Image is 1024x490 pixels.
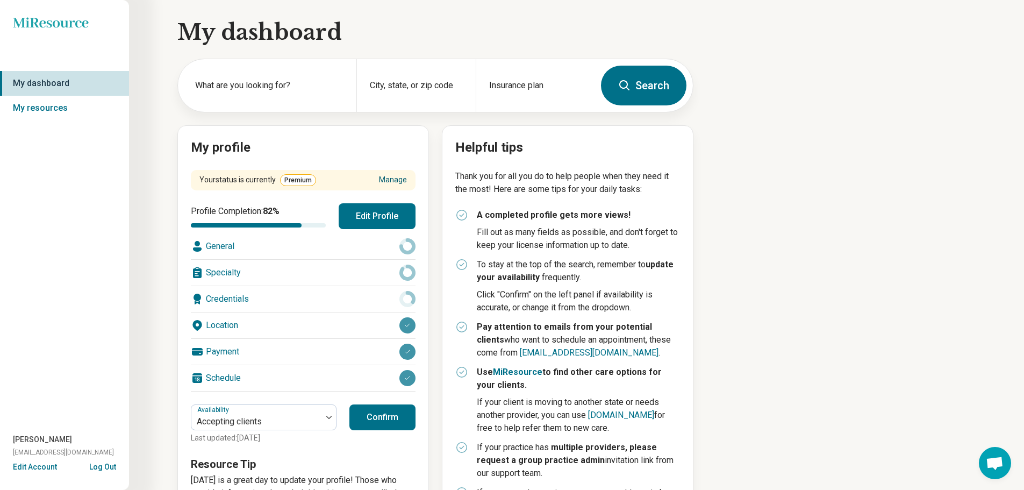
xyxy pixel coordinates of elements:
a: MiResource [493,367,542,377]
button: Log Out [89,461,116,470]
button: Confirm [349,404,416,430]
p: Last updated: [DATE] [191,432,336,444]
div: General [191,233,416,259]
label: Availability [197,406,231,414]
span: [PERSON_NAME] [13,434,72,445]
p: Thank you for all you do to help people when they need it the most! Here are some tips for your d... [455,170,680,196]
p: who want to schedule an appointment, these come from . [477,321,680,359]
h3: Resource Tip [191,457,416,472]
div: Schedule [191,365,416,391]
strong: multiple providers, please request a group practice admin [477,442,657,465]
h2: My profile [191,139,416,157]
div: Specialty [191,260,416,286]
span: 82 % [263,206,280,216]
div: Payment [191,339,416,365]
label: What are you looking for? [195,79,343,92]
p: If your client is moving to another state or needs another provider, you can use for free to help... [477,396,680,435]
button: Edit Account [13,461,57,473]
h1: My dashboard [177,17,693,47]
p: Click "Confirm" on the left panel if availability is accurate, or change it from the dropdown. [477,288,680,314]
button: Search [601,66,686,105]
span: [EMAIL_ADDRESS][DOMAIN_NAME] [13,448,114,457]
span: Premium [280,174,316,186]
a: [DOMAIN_NAME] [588,410,654,420]
div: Your status is currently [199,174,316,186]
p: If your practice has invitation link from our support team. [477,441,680,480]
strong: Pay attention to emails from your potential clients [477,322,652,345]
a: Manage [379,174,407,186]
div: Open chat [979,447,1011,479]
p: Fill out as many fields as possible, and don't forget to keep your license information up to date. [477,226,680,252]
strong: update your availability [477,259,674,282]
div: Location [191,313,416,338]
div: Credentials [191,286,416,312]
button: Edit Profile [339,203,416,229]
p: To stay at the top of the search, remember to frequently. [477,258,680,284]
div: Profile Completion: [191,205,326,228]
a: [EMAIL_ADDRESS][DOMAIN_NAME] [520,347,658,358]
h2: Helpful tips [455,139,680,157]
strong: Use to find other care options for your clients. [477,367,662,390]
strong: A completed profile gets more views! [477,210,631,220]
